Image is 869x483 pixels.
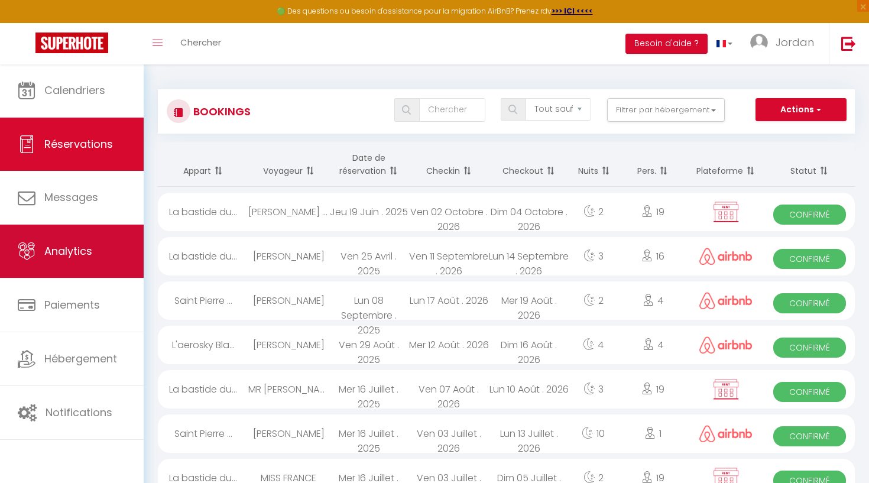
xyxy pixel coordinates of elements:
[190,98,251,125] h3: Bookings
[764,142,855,187] th: Sort by status
[750,34,768,51] img: ...
[171,23,230,64] a: Chercher
[329,142,409,187] th: Sort by booking date
[841,36,856,51] img: logout
[248,142,329,187] th: Sort by guest
[569,142,618,187] th: Sort by nights
[44,297,100,312] span: Paiements
[741,23,829,64] a: ... Jordan
[46,405,112,420] span: Notifications
[625,34,708,54] button: Besoin d'aide ?
[607,98,725,122] button: Filtrer par hébergement
[44,351,117,366] span: Hébergement
[776,35,814,50] span: Jordan
[158,142,248,187] th: Sort by rentals
[180,36,221,48] span: Chercher
[44,244,92,258] span: Analytics
[618,142,688,187] th: Sort by people
[419,98,485,122] input: Chercher
[755,98,847,122] button: Actions
[688,142,764,187] th: Sort by channel
[408,142,489,187] th: Sort by checkin
[552,6,593,16] a: >>> ICI <<<<
[44,137,113,151] span: Réservations
[489,142,569,187] th: Sort by checkout
[35,33,108,53] img: Super Booking
[44,83,105,98] span: Calendriers
[44,190,98,205] span: Messages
